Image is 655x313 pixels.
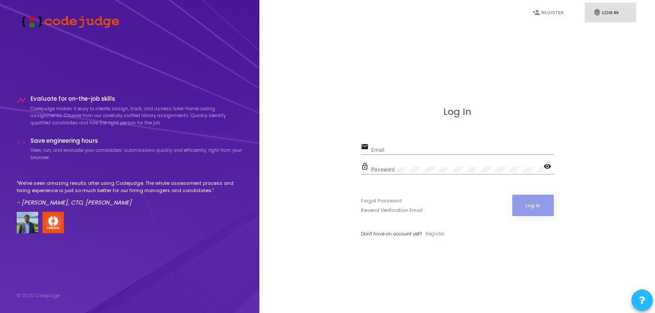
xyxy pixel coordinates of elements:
button: Log In [512,195,554,216]
i: code [17,138,26,147]
i: fingerprint [593,9,601,16]
h4: Save engineering hours [30,138,243,144]
p: View, run, and evaluate your candidates’ submissions quickly and efficiently, right from your bro... [30,147,243,161]
h3: Log In [361,106,554,117]
a: person_addRegister [524,3,575,23]
p: "We've seen amazing results after using Codejudge. The whole assessment process and hiring experi... [17,180,243,194]
div: © 2025 Codejudge [17,292,60,299]
h4: Evaluate for on-the-job skills [30,96,243,102]
a: Register [426,230,445,238]
a: Forgot Password [361,197,402,205]
p: Codejudge makes it easy to create, assign, track, and assess take-home coding assignments. Choose... [30,105,243,126]
a: Resend Verification Email [361,207,423,214]
mat-icon: visibility [544,162,554,172]
em: - [PERSON_NAME], CTO, [PERSON_NAME] [17,199,132,207]
i: person_add [532,9,540,16]
span: Don't have an account yet? [361,230,422,237]
mat-icon: lock_outline [361,162,371,172]
img: company-logo [42,212,64,233]
a: fingerprintLog In [585,3,636,23]
img: user image [17,212,38,233]
i: timeline [17,96,26,105]
input: Email [371,147,554,153]
mat-icon: email [361,142,371,153]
